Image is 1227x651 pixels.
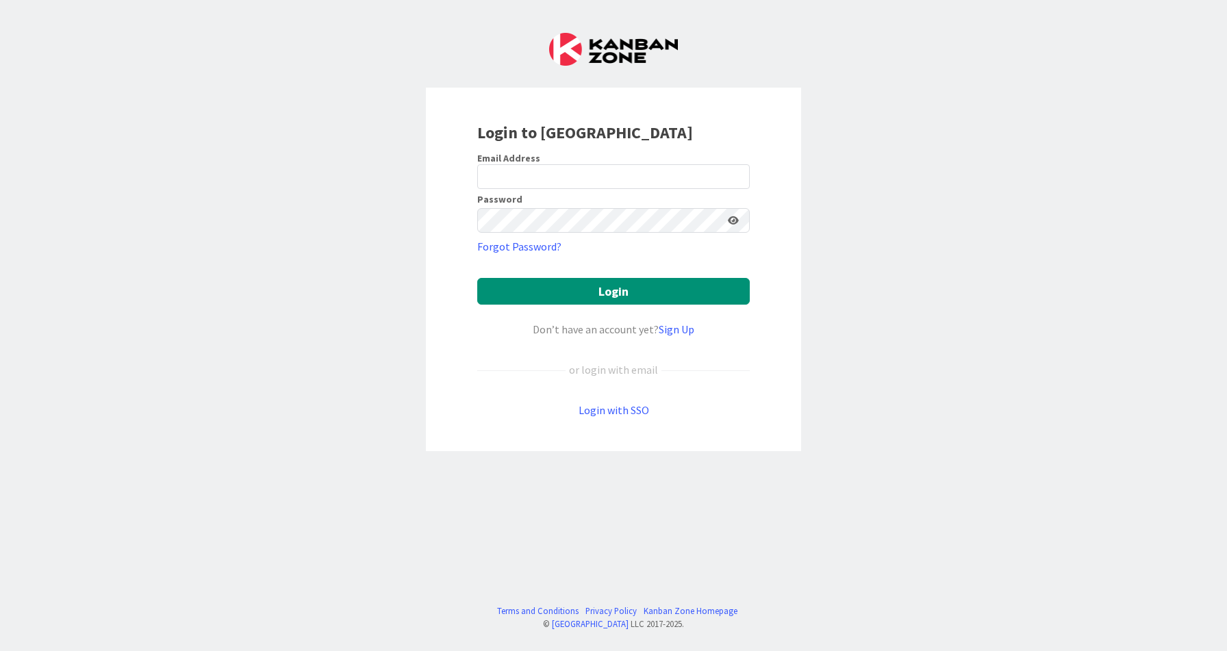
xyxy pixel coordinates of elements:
[579,403,649,417] a: Login with SSO
[659,322,694,336] a: Sign Up
[477,278,750,305] button: Login
[477,122,693,143] b: Login to [GEOGRAPHIC_DATA]
[477,238,561,255] a: Forgot Password?
[566,361,661,378] div: or login with email
[490,617,737,630] div: © LLC 2017- 2025 .
[585,604,637,617] a: Privacy Policy
[644,604,737,617] a: Kanban Zone Homepage
[497,604,579,617] a: Terms and Conditions
[477,321,750,337] div: Don’t have an account yet?
[549,33,678,66] img: Kanban Zone
[552,618,629,629] a: [GEOGRAPHIC_DATA]
[477,194,522,204] label: Password
[477,152,540,164] label: Email Address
